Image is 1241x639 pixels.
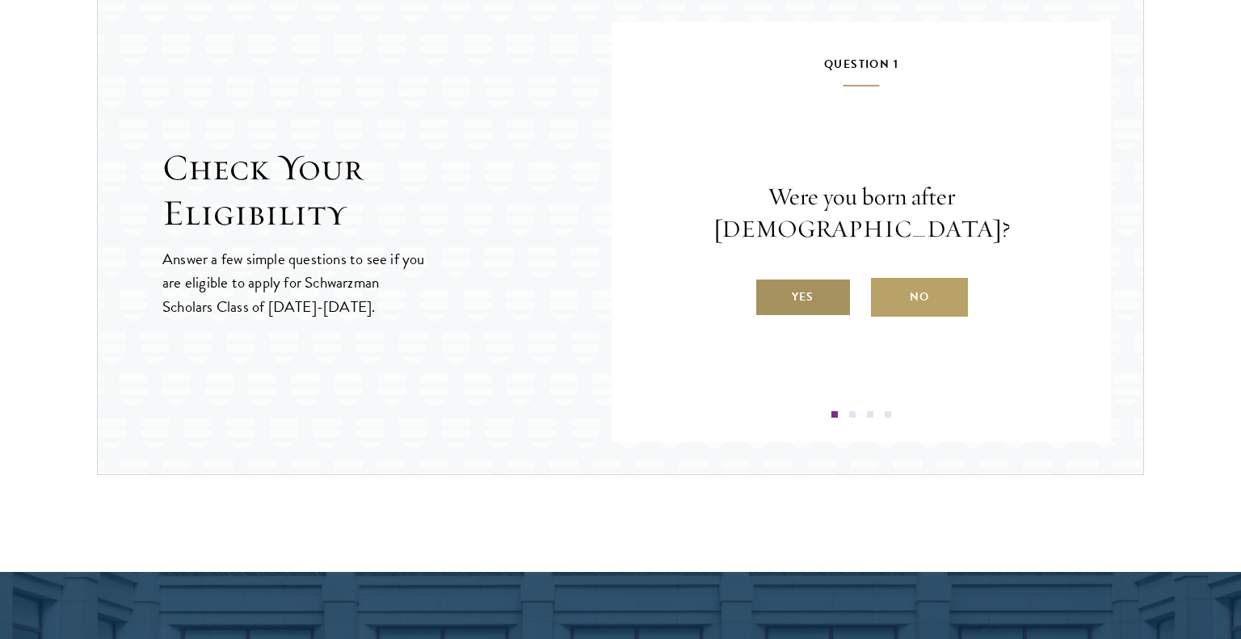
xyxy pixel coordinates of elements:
[660,54,1062,86] h5: Question 1
[660,181,1062,246] p: Were you born after [DEMOGRAPHIC_DATA]?
[162,145,612,236] h2: Check Your Eligibility
[755,278,852,317] label: Yes
[162,247,427,317] p: Answer a few simple questions to see if you are eligible to apply for Schwarzman Scholars Class o...
[871,278,968,317] label: No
